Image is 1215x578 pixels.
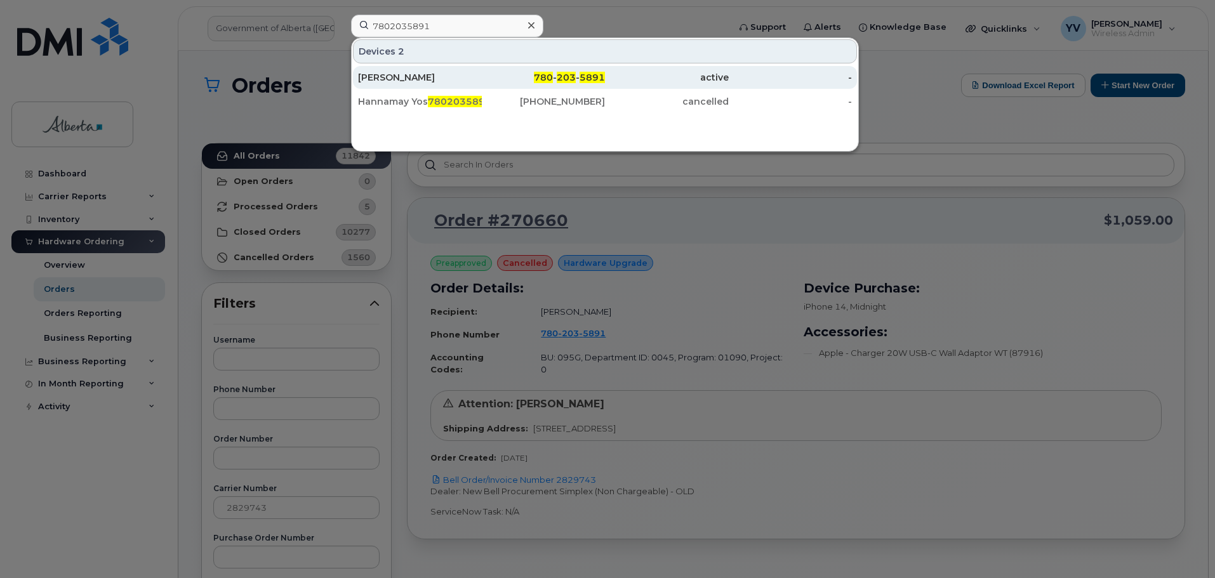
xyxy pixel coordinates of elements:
a: Hannamay Yos7802035891[PHONE_NUMBER]cancelled- [353,90,857,113]
div: cancelled [605,95,729,108]
div: active [605,71,729,84]
span: 2 [398,45,404,58]
div: Devices [353,39,857,63]
span: 7802035891 [428,96,491,107]
div: Hannamay Yos [358,95,482,108]
div: [PHONE_NUMBER] [482,95,606,108]
div: - [729,71,853,84]
div: - [729,95,853,108]
div: [PERSON_NAME] [358,71,482,84]
span: 5891 [580,72,605,83]
span: 203 [557,72,576,83]
a: [PERSON_NAME]780-203-5891active- [353,66,857,89]
span: 780 [534,72,553,83]
div: - - [482,71,606,84]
